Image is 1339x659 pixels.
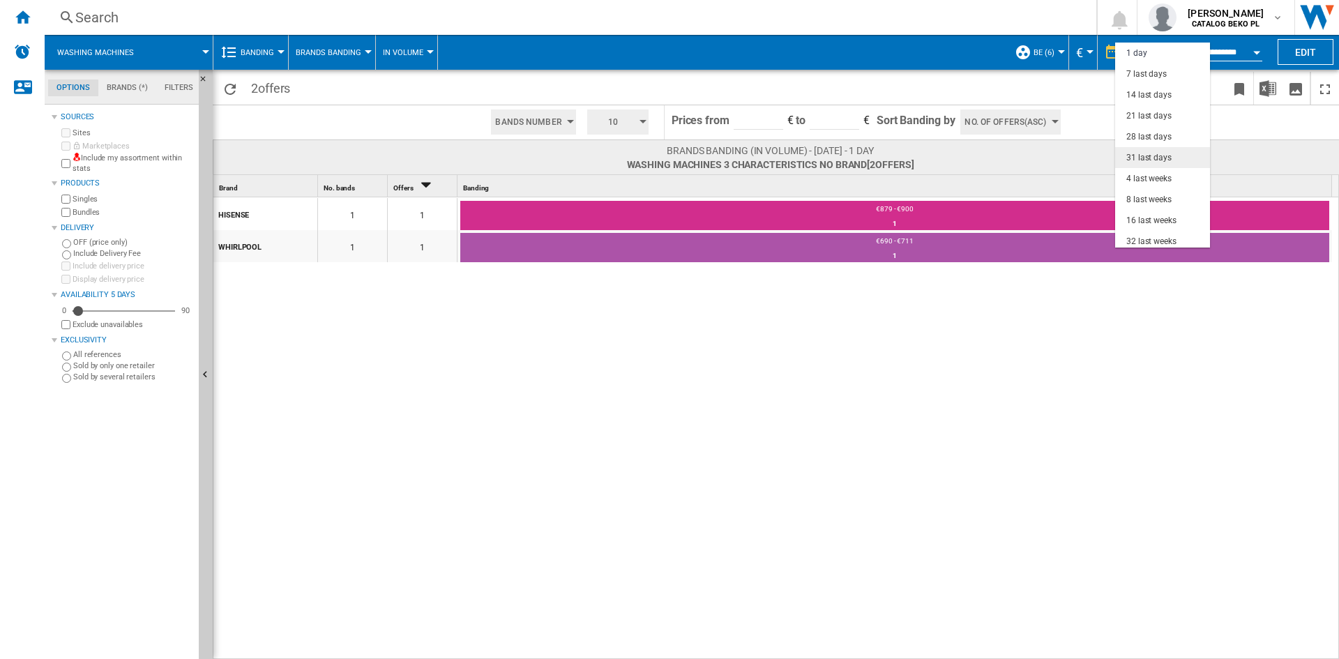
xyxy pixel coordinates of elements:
[1126,194,1172,206] div: 8 last weeks
[1126,47,1147,59] div: 1 day
[1126,173,1172,185] div: 4 last weeks
[1126,152,1172,164] div: 31 last days
[1126,89,1172,101] div: 14 last days
[1126,68,1167,80] div: 7 last days
[1126,110,1172,122] div: 21 last days
[1126,131,1172,143] div: 28 last days
[1126,236,1177,248] div: 32 last weeks
[1126,215,1177,227] div: 16 last weeks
